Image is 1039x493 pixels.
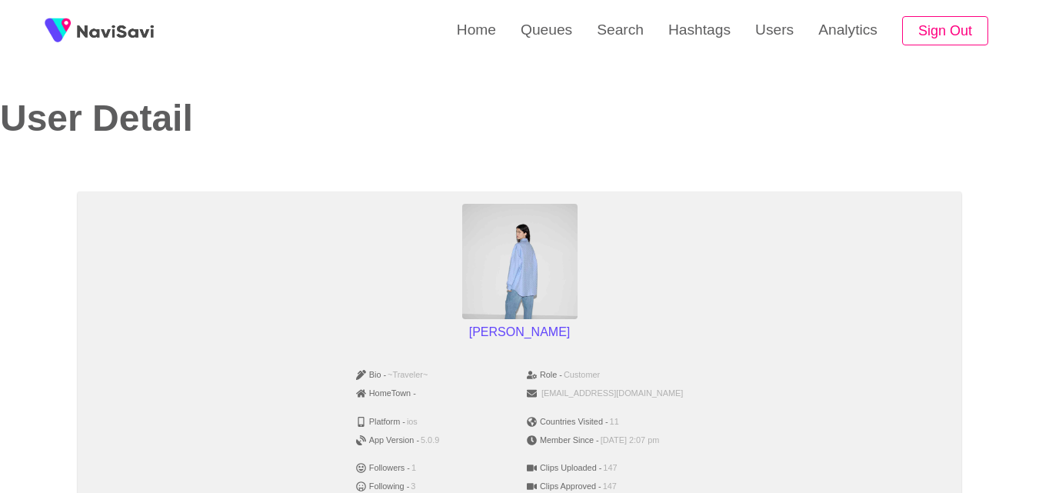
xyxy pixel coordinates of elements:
[610,417,619,427] span: 11
[421,435,439,445] span: 5.0.9
[356,388,416,398] span: HomeTown -
[603,463,617,473] span: 147
[411,481,415,491] span: 3
[527,463,601,473] span: Clips Uploaded -
[603,481,617,491] span: 147
[411,463,416,473] span: 1
[527,417,608,427] span: Countries Visited -
[527,435,599,445] span: Member Since -
[601,435,660,445] span: [DATE] 2:07 pm
[356,435,419,445] span: App Version -
[356,417,405,427] span: Platform -
[463,319,577,345] p: [PERSON_NAME]
[38,12,77,50] img: fireSpot
[902,16,988,46] button: Sign Out
[356,463,410,473] span: Followers -
[564,370,600,380] span: Customer
[356,481,410,491] span: Following -
[527,370,562,380] span: Role -
[77,23,154,38] img: fireSpot
[541,388,683,398] span: [EMAIL_ADDRESS][DOMAIN_NAME]
[407,417,418,427] span: ios
[527,481,601,491] span: Clips Approved -
[388,370,428,380] span: ~Traveler~
[356,370,386,380] span: Bio -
